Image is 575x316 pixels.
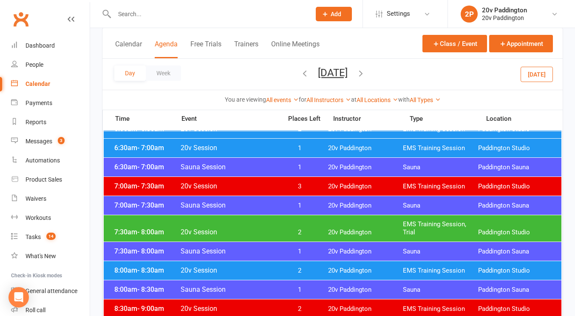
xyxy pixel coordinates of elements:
button: [DATE] [318,67,348,79]
div: Dashboard [25,42,55,49]
span: 20v Session [180,305,277,313]
span: 20v Paddington [328,286,403,294]
span: 20v Paddington [328,248,403,256]
span: Paddington Studio [478,305,553,313]
button: Class / Event [422,35,487,52]
span: EMS Training Session [403,267,478,275]
span: Instructor [333,116,410,122]
button: Day [114,65,146,81]
div: What's New [25,253,56,259]
span: Paddington Studio [478,182,553,191]
span: 1 [277,202,322,210]
div: Automations [25,157,60,164]
a: All Types [410,97,441,103]
div: Reports [25,119,46,125]
a: Reports [11,113,90,132]
div: Workouts [25,214,51,221]
button: Free Trials [190,40,221,58]
span: Sauna Session [180,163,277,171]
a: Messages 3 [11,132,90,151]
a: Product Sales [11,170,90,189]
span: 8:00am [112,266,180,274]
span: EMS Training Session [403,182,478,191]
span: 20v Paddington [328,267,403,275]
span: 20v Paddington [328,202,403,210]
a: General attendance kiosk mode [11,282,90,301]
button: [DATE] [521,66,553,82]
span: 2 [277,267,322,275]
div: General attendance [25,288,77,294]
span: - 7:00am [137,163,164,171]
span: Sauna [403,286,478,294]
span: Paddington Sauna [478,202,553,210]
span: 8:00am [112,285,180,293]
span: Time [113,115,181,125]
span: Sauna Session [180,201,277,209]
button: Agenda [155,40,178,58]
span: Paddington Studio [478,267,553,275]
a: Clubworx [10,9,31,30]
span: - 7:00am [137,144,164,152]
span: 20v Paddington [328,305,403,313]
span: 20v Paddington [328,144,403,152]
span: Paddington Studio [478,144,553,152]
div: Product Sales [25,176,62,183]
span: Paddington Sauna [478,163,553,171]
a: Calendar [11,74,90,94]
span: 1 [277,286,322,294]
span: 14 [46,233,56,240]
span: 1 [277,248,322,256]
span: EMS Training Session, Trial [403,220,478,236]
span: 6:30am [112,163,180,171]
a: Workouts [11,208,90,228]
a: Tasks 14 [11,228,90,247]
strong: at [351,96,357,103]
strong: You are viewing [225,96,266,103]
span: EMS Training Session [403,305,478,313]
a: All events [266,97,299,103]
span: Add [331,11,341,17]
span: 20v Paddington [328,182,403,191]
a: People [11,55,90,74]
span: 7:00am [112,201,180,209]
div: Calendar [25,80,50,87]
span: 7:30am [112,228,180,236]
button: Appointment [489,35,553,52]
div: 2P [461,6,478,23]
span: - 9:00am [137,305,164,313]
span: 1 [277,144,322,152]
span: 3 [58,137,65,144]
span: 1 [277,163,322,171]
button: Online Meetings [271,40,320,58]
a: Waivers [11,189,90,208]
span: 2 [277,228,322,236]
span: Sauna Session [180,247,277,255]
a: All Instructors [306,97,351,103]
a: What's New [11,247,90,266]
span: 3 [277,182,322,191]
a: Automations [11,151,90,170]
div: Open Intercom Messenger [8,287,29,307]
span: - 8:30am [137,266,164,274]
span: Sauna [403,163,478,171]
div: Roll call [25,307,45,313]
span: - 8:00am [137,228,164,236]
span: - 8:00am [137,247,164,255]
span: 20v Paddington [328,163,403,171]
span: 20v Paddington [328,228,403,236]
div: Waivers [25,195,46,202]
button: Week [146,65,181,81]
span: 2 [277,305,322,313]
span: Location [486,116,563,122]
button: Add [316,7,352,21]
span: Sauna [403,202,478,210]
div: 20v Paddington [482,14,527,22]
div: People [25,61,43,68]
span: - 8:30am [137,285,164,293]
div: Tasks [25,233,41,240]
span: Paddington Sauna [478,248,553,256]
a: Dashboard [11,36,90,55]
span: 7:00am [112,182,180,190]
span: Event [181,115,282,123]
a: Payments [11,94,90,113]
